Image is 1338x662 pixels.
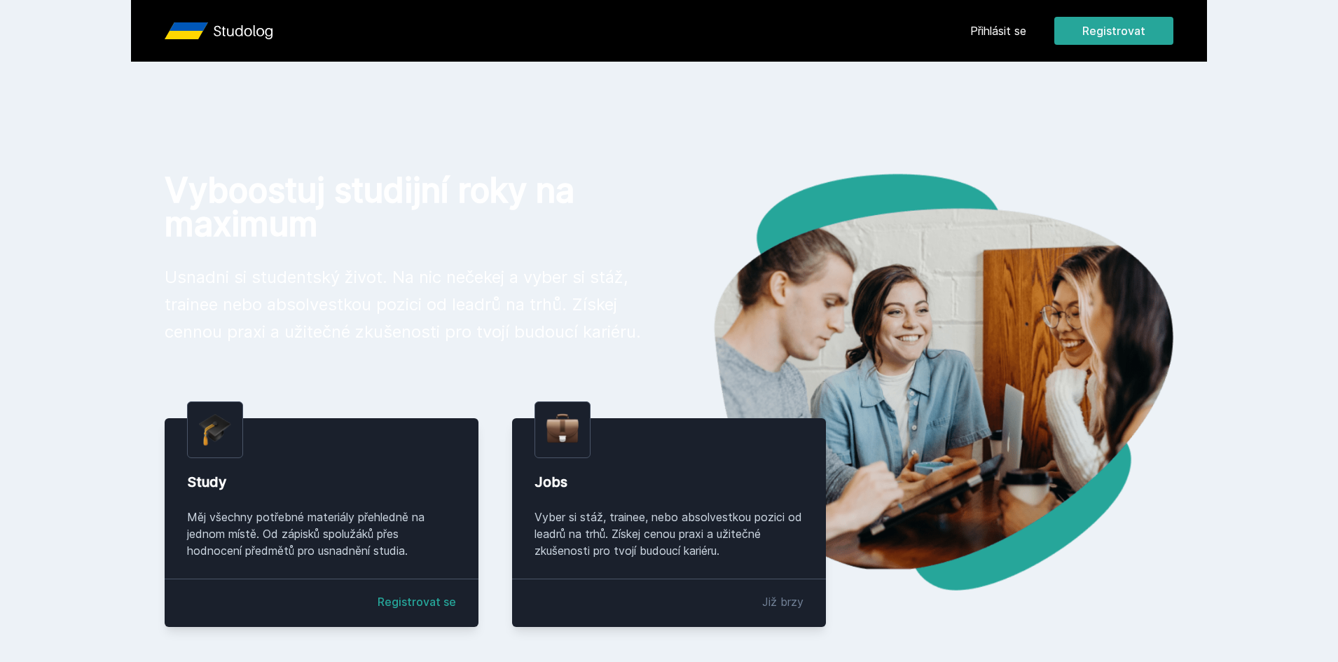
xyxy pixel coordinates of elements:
a: Registrovat se [378,593,456,610]
div: Měj všechny potřebné materiály přehledně na jednom místě. Od zápisků spolužáků přes hodnocení pře... [187,509,456,559]
div: Jobs [534,472,804,492]
a: Přihlásit se [970,22,1026,39]
img: graduation-cap.png [199,413,231,446]
img: briefcase.png [546,411,579,446]
button: Registrovat [1054,17,1173,45]
div: Již brzy [762,593,804,610]
img: hero.png [669,174,1173,591]
p: Usnadni si studentský život. Na nic nečekej a vyber si stáž, trainee nebo absolvestkou pozici od ... [165,263,647,345]
div: Vyber si stáž, trainee, nebo absolvestkou pozici od leadrů na trhů. Získej cenou praxi a užitečné... [534,509,804,559]
div: Study [187,472,456,492]
h1: Vyboostuj studijní roky na maximum [165,174,647,241]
